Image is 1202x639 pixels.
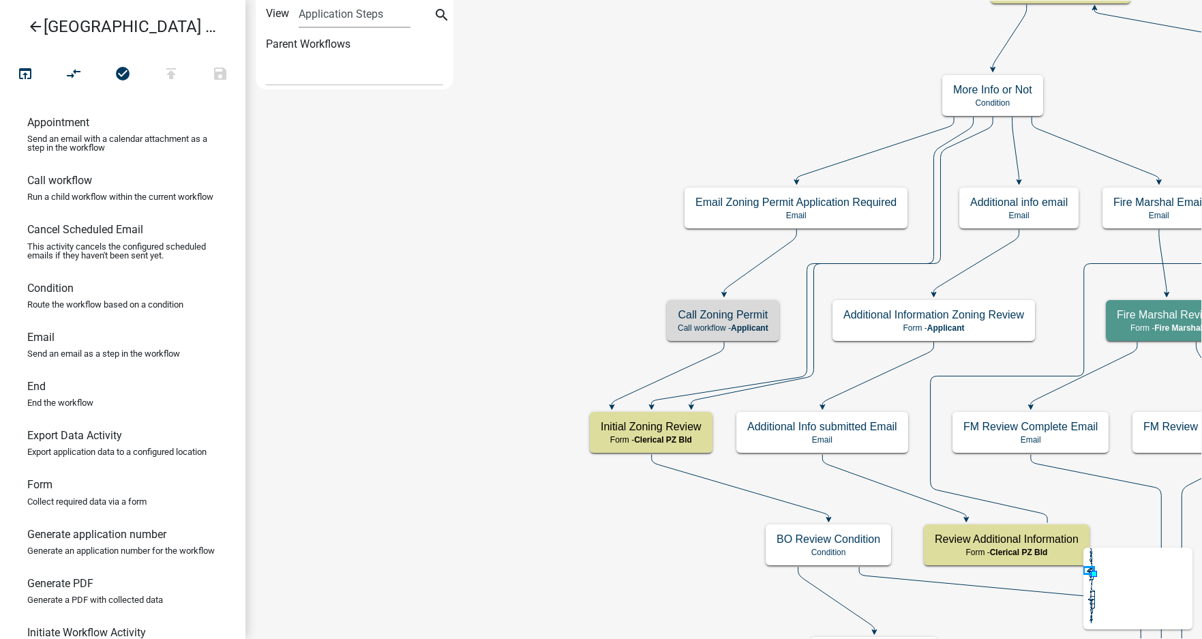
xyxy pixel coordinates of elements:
p: Export application data to a configured location [27,447,207,456]
button: Auto Layout [49,60,98,89]
h5: Email Zoning Permit Application Required [695,196,897,209]
p: Send an email as a step in the workflow [27,349,180,358]
i: search [434,7,450,26]
i: save [212,65,228,85]
p: Email [695,211,897,220]
h6: End [27,380,46,393]
i: publish [163,65,179,85]
p: Generate a PDF with collected data [27,595,163,604]
h6: Generate PDF [27,577,93,590]
i: open_in_browser [17,65,33,85]
h6: Form [27,478,52,491]
h5: Additional info email [970,196,1068,209]
p: Call workflow - [678,323,768,333]
span: Clerical PZ Bld [990,548,1048,557]
h5: Review Additional Information [935,533,1079,546]
p: Condition [777,548,880,557]
label: Parent Workflows [266,31,350,58]
p: End the workflow [27,398,93,407]
p: This activity cancels the configured scheduled emails if they haven't been sent yet. [27,242,218,260]
span: Clerical PZ Bld [634,435,692,445]
p: Route the workflow based on a condition [27,300,183,309]
h6: Initiate Workflow Activity [27,626,146,639]
p: Collect required data via a form [27,497,147,506]
p: Send an email with a calendar attachment as a step in the workflow [27,134,218,152]
p: Form - [935,548,1079,557]
h6: Email [27,331,55,344]
h5: More Info or Not [953,83,1032,96]
h5: Initial Zoning Review [601,420,702,433]
button: No problems [98,60,147,89]
i: check_circle [115,65,131,85]
div: Workflow actions [1,60,245,93]
p: Form - [601,435,702,445]
p: Run a child workflow within the current workflow [27,192,213,201]
p: Email [970,211,1068,220]
i: compare_arrows [66,65,82,85]
p: Email [963,435,1098,445]
h5: BO Review Condition [777,533,880,546]
a: [GEOGRAPHIC_DATA] Permit [11,11,224,42]
p: Email [747,435,897,445]
i: arrow_back [27,18,44,38]
span: Applicant [927,323,965,333]
h6: Generate application number [27,528,166,541]
span: Applicant [731,323,768,333]
p: Condition [953,98,1032,108]
h6: Appointment [27,116,89,129]
button: Save [196,60,245,89]
button: Publish [147,60,196,89]
h6: Cancel Scheduled Email [27,223,143,236]
h5: Additional Information Zoning Review [843,308,1024,321]
h6: Call workflow [27,174,92,187]
h5: Call Zoning Permit [678,308,768,321]
button: search [431,5,453,27]
p: Generate an application number for the workflow [27,546,215,555]
h5: Additional Info submitted Email [747,420,897,433]
h6: Export Data Activity [27,429,122,442]
h5: FM Review Complete Email [963,420,1098,433]
p: Form - [843,323,1024,333]
button: Test Workflow [1,60,50,89]
h6: Condition [27,282,74,295]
